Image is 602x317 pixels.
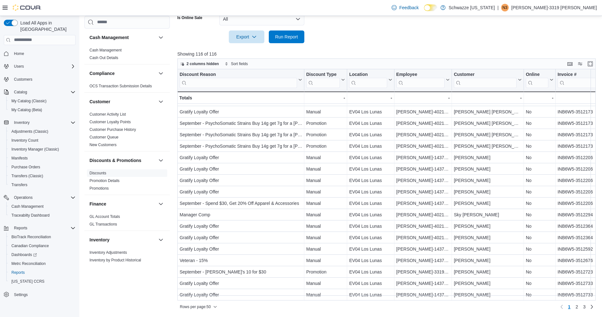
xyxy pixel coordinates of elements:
[1,75,78,84] button: Customers
[6,127,78,136] button: Adjustments (Classic)
[9,251,39,259] a: Dashboards
[180,131,302,138] div: September - PsychoSomatic Strains Buy 14g get 7g for a [PERSON_NAME]
[558,199,602,207] div: INB6W5-3512206
[6,163,78,172] button: Purchase Orders
[11,224,76,232] span: Reports
[180,188,302,196] div: Gratify Loyalty Offer
[396,211,450,219] div: [PERSON_NAME]-4021 [PERSON_NAME]
[89,34,129,41] h3: Cash Management
[180,304,211,309] span: Rows per page : 50
[180,211,302,219] div: Manager Comp
[89,98,156,105] button: Customer
[349,188,392,196] div: EV04 Los Lunas
[396,188,450,196] div: [PERSON_NAME]-1437 [PERSON_NAME]
[396,222,450,230] div: [PERSON_NAME]-4021 [PERSON_NAME]
[9,203,76,210] span: Cash Management
[583,304,585,310] span: 3
[84,82,170,92] div: Compliance
[306,188,345,196] div: Manual
[157,200,165,208] button: Finance
[526,71,548,88] div: Online
[399,4,419,11] span: Feedback
[9,260,48,267] a: Metrc Reconciliation
[89,84,152,89] span: OCS Transaction Submission Details
[454,222,522,230] div: [PERSON_NAME]
[89,237,109,243] h3: Inventory
[568,304,571,310] span: 1
[11,119,76,126] span: Inventory
[89,171,106,176] span: Discounts
[11,234,51,239] span: BioTrack Reconciliation
[1,88,78,97] button: Catalog
[558,131,602,138] div: INB6W5-3512173
[14,64,24,69] span: Users
[9,172,76,180] span: Transfers (Classic)
[6,136,78,145] button: Inventory Count
[89,48,122,53] span: Cash Management
[349,165,392,173] div: EV04 Los Lunas
[306,165,345,173] div: Manual
[84,111,170,151] div: Customer
[9,163,43,171] a: Purchase Orders
[84,213,170,231] div: Finance
[89,143,116,147] a: New Customers
[89,178,120,183] span: Promotion Details
[9,212,76,219] span: Traceabilty Dashboard
[558,119,602,127] div: INB6W5-3512173
[526,165,553,173] div: No
[9,128,51,135] a: Adjustments (Classic)
[558,108,602,116] div: INB6W5-3512173
[180,177,302,184] div: Gratify Loyalty Offer
[13,4,41,11] img: Cova
[511,4,597,11] p: [PERSON_NAME]-3319 [PERSON_NAME]
[454,71,517,88] div: Customer
[526,108,553,116] div: No
[89,157,141,164] h3: Discounts & Promotions
[449,4,495,11] p: Schwazze [US_STATE]
[558,94,602,102] div: -
[6,154,78,163] button: Manifests
[9,137,76,144] span: Inventory Count
[157,98,165,105] button: Customer
[454,97,522,104] div: [PERSON_NAME] [PERSON_NAME]
[11,63,26,70] button: Users
[558,165,602,173] div: INB6W5-3512206
[6,202,78,211] button: Cash Management
[526,119,553,127] div: No
[4,46,76,316] nav: Complex example
[396,71,445,88] div: Employee
[580,302,588,312] a: Page 3 of 3
[11,243,49,248] span: Canadian Compliance
[9,251,76,259] span: Dashboards
[180,71,302,88] button: Discount Reason
[306,199,345,207] div: Manual
[396,119,450,127] div: [PERSON_NAME]-4021 [PERSON_NAME]
[180,222,302,230] div: Gratify Loyalty Offer
[11,204,43,209] span: Cash Management
[9,269,27,276] a: Reports
[349,71,387,78] div: Location
[501,4,509,11] div: Noe-3319 Gonzales
[558,177,602,184] div: INB6W5-3512206
[89,250,127,255] a: Inventory Adjustments
[11,107,42,112] span: My Catalog (Beta)
[454,177,522,184] div: [PERSON_NAME]
[576,304,578,310] span: 2
[14,77,32,82] span: Customers
[9,233,54,241] a: BioTrack Reconciliation
[306,222,345,230] div: Manual
[349,108,392,116] div: EV04 Los Lunas
[89,186,109,191] a: Promotions
[187,61,219,66] span: 2 columns hidden
[9,145,62,153] a: Inventory Manager (Classic)
[157,70,165,77] button: Compliance
[396,154,450,161] div: [PERSON_NAME]-1437 [PERSON_NAME]
[11,63,76,70] span: Users
[11,194,76,201] span: Operations
[349,71,392,88] button: Location
[9,181,76,189] span: Transfers
[11,194,35,201] button: Operations
[586,60,594,68] button: Enter fullscreen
